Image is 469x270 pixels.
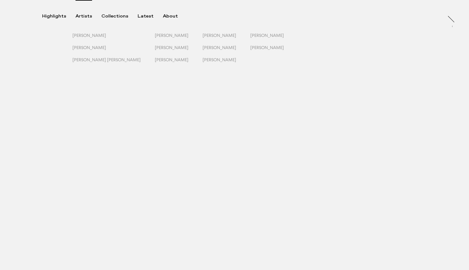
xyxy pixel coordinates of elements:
[42,13,76,19] button: Highlights
[72,33,155,45] button: [PERSON_NAME]
[163,13,187,19] button: About
[72,57,155,69] button: [PERSON_NAME] [PERSON_NAME]
[250,45,284,50] span: [PERSON_NAME]
[203,33,250,45] button: [PERSON_NAME]
[155,57,188,62] span: [PERSON_NAME]
[203,57,236,62] span: [PERSON_NAME]
[250,45,298,57] button: [PERSON_NAME]
[155,33,188,38] span: [PERSON_NAME]
[72,45,106,50] span: [PERSON_NAME]
[203,33,236,38] span: [PERSON_NAME]
[155,45,188,50] span: [PERSON_NAME]
[76,13,101,19] button: Artists
[101,13,138,19] button: Collections
[72,33,106,38] span: [PERSON_NAME]
[101,13,128,19] div: Collections
[138,13,163,19] button: Latest
[250,33,298,45] button: [PERSON_NAME]
[76,13,92,19] div: Artists
[250,33,284,38] span: [PERSON_NAME]
[138,13,154,19] div: Latest
[203,57,250,69] button: [PERSON_NAME]
[42,13,66,19] div: Highlights
[203,45,236,50] span: [PERSON_NAME]
[72,57,141,62] span: [PERSON_NAME] [PERSON_NAME]
[155,57,203,69] button: [PERSON_NAME]
[155,45,203,57] button: [PERSON_NAME]
[163,13,178,19] div: About
[72,45,155,57] button: [PERSON_NAME]
[203,45,250,57] button: [PERSON_NAME]
[155,33,203,45] button: [PERSON_NAME]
